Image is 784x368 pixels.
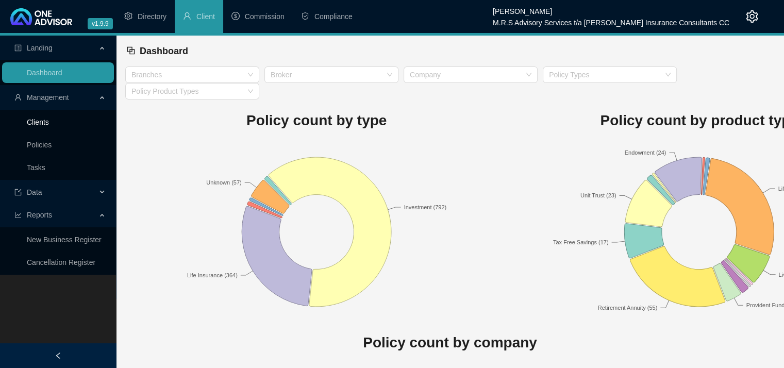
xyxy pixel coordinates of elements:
[125,331,775,354] h1: Policy count by company
[493,3,729,14] div: [PERSON_NAME]
[14,211,22,219] span: line-chart
[14,189,22,196] span: import
[187,272,238,278] text: Life Insurance (364)
[55,352,62,359] span: left
[27,211,52,219] span: Reports
[231,12,240,20] span: dollar
[301,12,309,20] span: safety
[27,44,53,52] span: Landing
[245,12,285,21] span: Commission
[124,12,132,20] span: setting
[14,94,22,101] span: user
[125,109,508,132] h1: Policy count by type
[625,149,666,156] text: Endowment (24)
[553,239,609,245] text: Tax Free Savings (17)
[27,188,42,196] span: Data
[27,69,62,77] a: Dashboard
[206,179,241,186] text: Unknown (57)
[27,258,95,266] a: Cancellation Register
[14,44,22,52] span: profile
[140,46,188,56] span: Dashboard
[88,18,113,29] span: v1.9.9
[493,14,729,25] div: M.R.S Advisory Services t/a [PERSON_NAME] Insurance Consultants CC
[27,93,69,102] span: Management
[314,12,353,21] span: Compliance
[27,236,102,244] a: New Business Register
[580,192,616,198] text: Unit Trust (23)
[27,163,45,172] a: Tasks
[138,12,166,21] span: Directory
[27,118,49,126] a: Clients
[404,204,447,210] text: Investment (792)
[27,141,52,149] a: Policies
[10,8,72,25] img: 2df55531c6924b55f21c4cf5d4484680-logo-light.svg
[196,12,215,21] span: Client
[598,305,658,311] text: Retirement Annuity (55)
[746,10,758,23] span: setting
[126,46,136,55] span: block
[183,12,191,20] span: user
